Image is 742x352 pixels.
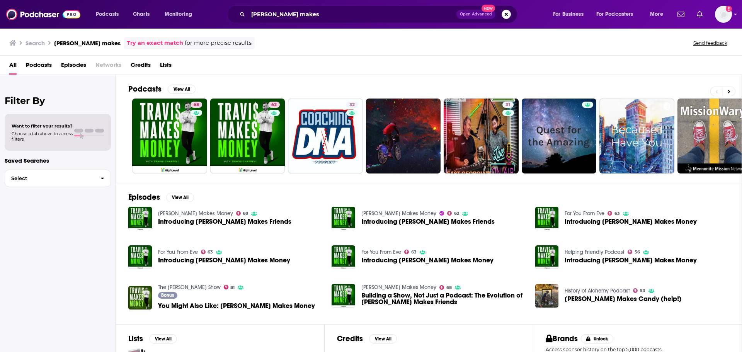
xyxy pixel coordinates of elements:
span: Networks [95,59,121,75]
span: For Podcasters [596,9,633,20]
span: Bonus [161,293,174,298]
a: 32 [346,102,358,108]
a: EpisodesView All [128,192,194,202]
button: View All [149,334,177,343]
a: Lists [160,59,172,75]
h3: [PERSON_NAME] makes [54,39,121,47]
a: Building a Show, Not Just a Podcast: The Evolution of Travis Makes Friends [332,284,355,308]
a: Introducing Travis Makes Money [361,257,494,264]
button: Send feedback [691,40,730,46]
a: Introducing Travis Makes Friends [361,218,495,225]
a: For You From Eve [158,249,198,255]
a: Travis Makes Money [361,284,436,291]
img: Introducing Travis Makes Money [535,245,559,269]
a: 56 [628,250,640,254]
button: open menu [591,8,645,20]
span: 32 [349,101,355,109]
a: 63 [201,250,213,254]
img: Introducing Travis Makes Money [535,207,559,230]
p: Saved Searches [5,157,111,164]
span: Introducing [PERSON_NAME] Makes Money [565,218,697,225]
a: Travis Makes Money [158,210,233,217]
span: Logged in as agoldsmithwissman [715,6,732,23]
span: Choose a tab above to access filters. [12,131,73,142]
a: CreditsView All [337,334,397,343]
a: Try an exact match [127,39,183,48]
a: Building a Show, Not Just a Podcast: The Evolution of Travis Makes Friends [361,292,526,305]
a: History of Alchemy Podcast [565,287,630,294]
a: 68 [191,102,202,108]
span: 56 [635,250,640,254]
button: Select [5,170,111,187]
button: Show profile menu [715,6,732,23]
span: Select [5,176,94,181]
span: For Business [553,9,584,20]
a: For You From Eve [565,210,604,217]
h2: Lists [128,334,143,343]
a: Introducing Travis Makes Friends [158,218,291,225]
a: Introducing Travis Makes Money [565,257,697,264]
img: Introducing Travis Makes Friends [128,207,152,230]
div: Search podcasts, credits, & more... [234,5,525,23]
span: Monitoring [165,9,192,20]
a: 81 [224,285,235,289]
img: Introducing Travis Makes Money [128,245,152,269]
button: View All [369,334,397,343]
img: Podchaser - Follow, Share and Rate Podcasts [6,7,80,22]
h2: Credits [337,334,363,343]
span: Podcasts [96,9,119,20]
span: 31 [505,101,511,109]
a: 68 [132,99,207,173]
h2: Filter By [5,95,111,106]
span: Charts [133,9,150,20]
button: open menu [645,8,673,20]
a: Episodes [61,59,86,75]
span: 63 [614,212,620,215]
a: All [9,59,17,75]
span: Introducing [PERSON_NAME] Makes Friends [361,218,495,225]
button: View All [166,193,194,202]
span: 68 [446,286,452,289]
a: Travis Makes Candy (help!) [535,284,559,308]
a: 32 [288,99,363,173]
img: You Might Also Like: Travis Makes Money [128,286,152,309]
span: 63 [208,250,213,254]
span: Introducing [PERSON_NAME] Makes Money [361,257,494,264]
span: 62 [271,101,277,109]
span: 53 [640,289,645,292]
a: 68 [236,211,248,216]
input: Search podcasts, credits, & more... [248,8,456,20]
a: For You From Eve [361,249,401,255]
span: 68 [194,101,199,109]
h3: Search [26,39,45,47]
button: View All [168,85,196,94]
img: Introducing Travis Makes Friends [332,207,355,230]
a: ListsView All [128,334,177,343]
a: 63 [404,250,417,254]
span: 81 [230,286,235,289]
button: Open AdvancedNew [456,10,495,19]
h2: Brands [546,334,578,343]
a: 62 [268,102,280,108]
a: 31 [444,99,519,173]
a: Credits [131,59,151,75]
span: Podcasts [26,59,52,75]
span: 63 [411,250,417,254]
a: Helping Friendly Podcast [565,249,625,255]
a: Introducing Travis Makes Money [565,218,697,225]
img: User Profile [715,6,732,23]
button: open menu [548,8,593,20]
span: for more precise results [185,39,252,48]
a: 53 [633,288,645,293]
a: Show notifications dropdown [674,8,688,21]
span: Introducing [PERSON_NAME] Makes Money [158,257,290,264]
span: More [650,9,663,20]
